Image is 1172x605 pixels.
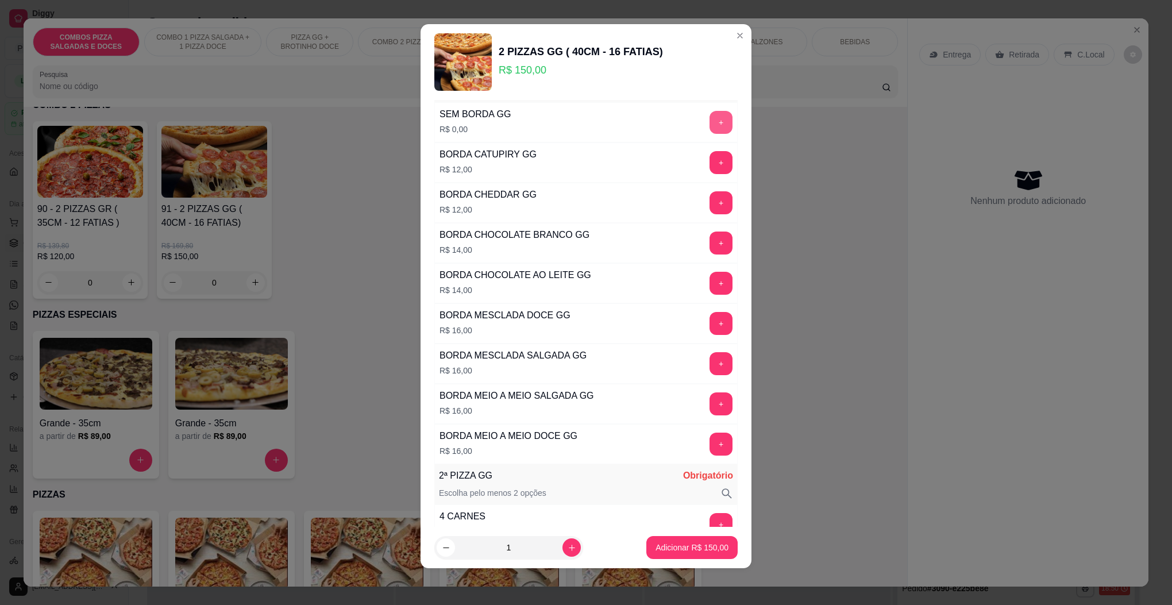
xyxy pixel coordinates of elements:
[710,151,732,174] button: add
[439,526,485,537] p: R$ 0,00
[439,349,587,363] div: BORDA MESCLADA SALGADA GG
[439,429,577,443] div: BORDA MEIO A MEIO DOCE GG
[437,538,455,557] button: decrease-product-quantity
[683,469,733,483] p: Obrigatório
[434,33,492,91] img: product-image
[439,228,589,242] div: BORDA CHOCOLATE BRANCO GG
[439,469,492,483] p: 2ª PIZZA GG
[439,284,591,296] p: R$ 14,00
[710,352,732,375] button: add
[439,107,511,121] div: SEM BORDA GG
[439,445,577,457] p: R$ 16,00
[439,244,589,256] p: R$ 14,00
[439,124,511,135] p: R$ 0,00
[439,164,537,175] p: R$ 12,00
[656,542,728,553] p: Adicionar R$ 150,00
[710,433,732,456] button: add
[439,325,570,336] p: R$ 16,00
[439,148,537,161] div: BORDA CATUPIRY GG
[731,26,749,45] button: Close
[562,538,581,557] button: increase-product-quantity
[710,232,732,255] button: add
[439,268,591,282] div: BORDA CHOCOLATE AO LEITE GG
[439,309,570,322] div: BORDA MESCLADA DOCE GG
[439,204,537,215] p: R$ 12,00
[710,392,732,415] button: add
[710,191,732,214] button: add
[439,405,594,417] p: R$ 16,00
[499,62,663,78] p: R$ 150,00
[439,365,587,376] p: R$ 16,00
[710,513,732,536] button: add
[646,536,738,559] button: Adicionar R$ 150,00
[710,111,732,134] button: add
[499,44,663,60] div: 2 PIZZAS GG ( 40CM - 16 FATIAS)
[439,510,485,523] div: 4 CARNES
[439,487,546,500] p: Escolha pelo menos 2 opções
[439,389,594,403] div: BORDA MEIO A MEIO SALGADA GG
[710,272,732,295] button: add
[439,188,537,202] div: BORDA CHEDDAR GG
[710,312,732,335] button: add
